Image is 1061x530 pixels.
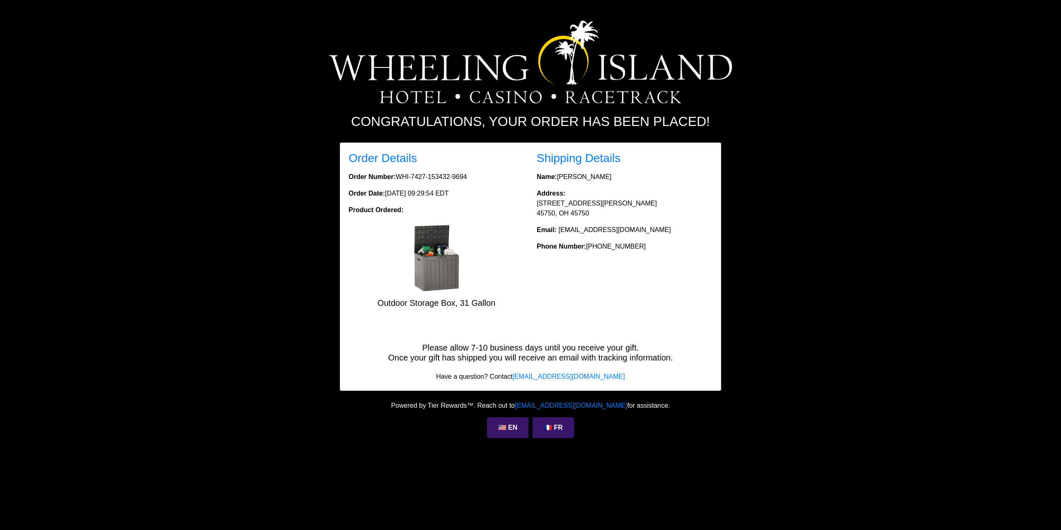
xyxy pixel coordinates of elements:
[349,189,524,198] p: [DATE] 09:29:54 EDT
[485,417,576,438] div: Language Selection
[537,173,557,180] strong: Name:
[537,243,586,250] strong: Phone Number:
[349,206,403,213] strong: Product Ordered:
[515,402,627,409] a: [EMAIL_ADDRESS][DOMAIN_NAME]
[300,114,761,129] h2: Congratulations, your order has been placed!
[391,402,670,409] span: Powered by Tier Rewards™. Reach out to for assistance.
[512,373,625,380] a: [EMAIL_ADDRESS][DOMAIN_NAME]
[340,343,721,353] h5: Please allow 7-10 business days until you receive your gift.
[349,172,524,182] p: WHI-7427-153432-9694
[340,353,721,363] h5: Once your gift has shipped you will receive an email with tracking information.
[537,189,712,218] p: [STREET_ADDRESS][PERSON_NAME] 45750, OH 45750
[537,151,712,165] h3: Shipping Details
[349,190,385,197] strong: Order Date:
[349,298,524,308] h5: Outdoor Storage Box, 31 Gallon
[537,190,565,197] strong: Address:
[403,225,470,291] img: Outdoor Storage Box, 31 Gallon
[537,172,712,182] p: [PERSON_NAME]
[340,373,721,380] h6: Have a question? Contact
[537,226,557,233] strong: Email:
[487,417,528,438] a: 🇺🇸 EN
[537,225,712,235] p: [EMAIL_ADDRESS][DOMAIN_NAME]
[537,242,712,252] p: [PHONE_NUMBER]
[329,21,732,104] img: Logo
[349,151,524,165] h3: Order Details
[533,417,574,438] a: 🇫🇷 FR
[349,173,396,180] strong: Order Number:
